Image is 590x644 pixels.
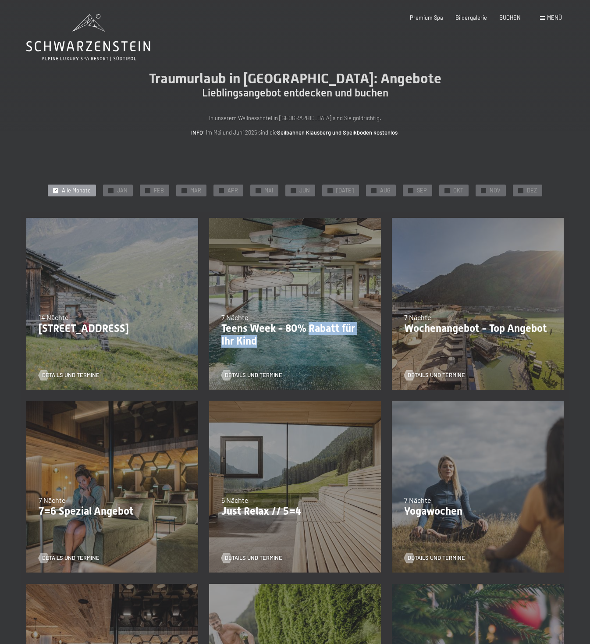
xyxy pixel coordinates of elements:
[227,187,238,195] span: APR
[264,187,273,195] span: MAI
[154,187,164,195] span: FEB
[490,187,501,195] span: NOV
[39,505,186,518] p: 7=6 Spezial Angebot
[191,129,203,136] strong: INFO
[120,128,470,137] p: : Im Mai und Juni 2025 sind die .
[277,129,398,136] strong: Seilbahnen Klausberg und Speikboden kostenlos
[336,187,354,195] span: [DATE]
[404,371,465,379] a: Details und Termine
[257,188,260,193] span: ✓
[292,188,295,193] span: ✓
[39,496,66,504] span: 7 Nächte
[417,187,427,195] span: SEP
[221,371,282,379] a: Details und Termine
[39,313,69,321] span: 14 Nächte
[408,554,465,562] span: Details und Termine
[409,188,412,193] span: ✓
[404,496,431,504] span: 7 Nächte
[404,322,551,335] p: Wochenangebot - Top Angebot
[446,188,449,193] span: ✓
[221,554,282,562] a: Details und Termine
[373,188,376,193] span: ✓
[202,87,388,99] span: Lieblingsangebot entdecken und buchen
[225,554,282,562] span: Details und Termine
[149,70,441,87] span: Traumurlaub in [GEOGRAPHIC_DATA]: Angebote
[408,371,465,379] span: Details und Termine
[380,187,391,195] span: AUG
[110,188,113,193] span: ✓
[117,187,128,195] span: JAN
[42,371,100,379] span: Details und Termine
[499,14,521,21] a: BUCHEN
[299,187,310,195] span: JUN
[190,187,201,195] span: MAR
[453,187,463,195] span: OKT
[39,322,186,335] p: [STREET_ADDRESS]
[404,505,551,518] p: Yogawochen
[39,554,100,562] a: Details und Termine
[221,496,249,504] span: 5 Nächte
[221,505,369,518] p: Just Relax // 5=4
[482,188,485,193] span: ✓
[220,188,223,193] span: ✓
[410,14,443,21] a: Premium Spa
[547,14,562,21] span: Menü
[183,188,186,193] span: ✓
[519,188,522,193] span: ✓
[120,114,470,122] p: In unserem Wellnesshotel in [GEOGRAPHIC_DATA] sind Sie goldrichtig.
[404,313,431,321] span: 7 Nächte
[221,322,369,348] p: Teens Week - 80% Rabatt für Ihr Kind
[54,188,57,193] span: ✓
[225,371,282,379] span: Details und Termine
[404,554,465,562] a: Details und Termine
[62,187,91,195] span: Alle Monate
[527,187,537,195] span: DEZ
[146,188,149,193] span: ✓
[42,554,100,562] span: Details und Termine
[221,313,249,321] span: 7 Nächte
[329,188,332,193] span: ✓
[455,14,487,21] a: Bildergalerie
[39,371,100,379] a: Details und Termine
